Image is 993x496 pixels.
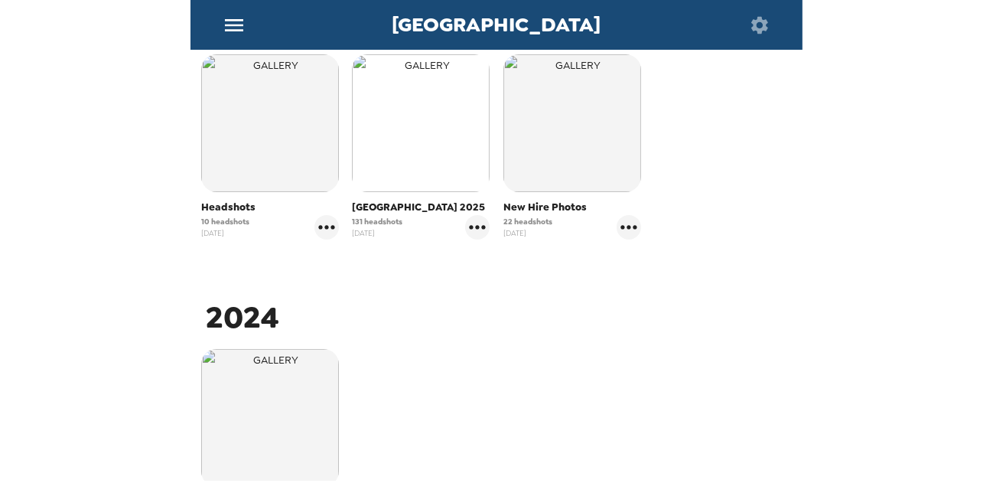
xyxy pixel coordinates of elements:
span: Headshots [201,200,339,215]
button: gallery menu [617,215,641,240]
span: [GEOGRAPHIC_DATA] 2025 [352,200,490,215]
span: 10 headshots [201,216,249,227]
button: gallery menu [465,215,490,240]
span: [DATE] [201,227,249,239]
img: gallery [201,349,339,487]
img: gallery [201,54,339,192]
span: [DATE] [503,227,552,239]
span: [DATE] [352,227,402,239]
span: [GEOGRAPHIC_DATA] [392,15,601,35]
span: 22 headshots [503,216,552,227]
span: 131 headshots [352,216,402,227]
span: New Hire Photos [503,200,641,215]
span: 2024 [206,297,279,338]
img: gallery [503,54,641,192]
img: gallery [352,54,490,192]
button: gallery menu [314,215,339,240]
